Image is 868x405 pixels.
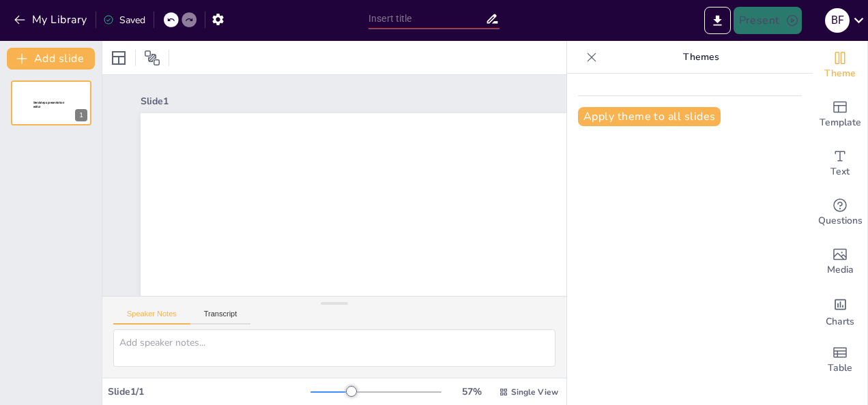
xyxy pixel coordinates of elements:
span: Questions [818,213,863,228]
div: 1 [75,109,87,121]
span: Theme [824,66,856,81]
button: Add slide [7,48,95,70]
span: Template [820,115,861,130]
div: Add a table [813,335,867,385]
div: Slide 1 [141,95,736,108]
div: Saved [103,14,145,27]
span: Sendsteps presentation editor [33,101,64,108]
p: Themes [603,41,799,74]
div: Slide 1 / 1 [108,385,310,398]
span: Text [830,164,850,179]
span: Single View [511,387,558,397]
span: Position [144,50,160,66]
div: Layout [108,47,130,69]
button: Apply theme to all slides [578,107,721,126]
button: B F [825,7,850,34]
div: Add text boxes [813,139,867,188]
span: Charts [826,314,854,329]
div: Sendsteps presentation editor1 [11,80,91,125]
div: Add ready made slides [813,90,867,139]
button: Speaker Notes [113,310,190,325]
button: Present [734,7,802,34]
div: 57 % [455,385,488,398]
button: Export to PowerPoint [704,7,731,34]
div: Add images, graphics, shapes or video [813,237,867,286]
input: Insert title [368,9,485,29]
button: My Library [10,9,93,31]
div: B F [825,8,850,33]
div: Add charts and graphs [813,286,867,335]
span: Media [827,262,854,277]
div: Get real-time input from your audience [813,188,867,237]
div: Change the overall theme [813,41,867,90]
span: Table [828,361,852,376]
button: Transcript [190,310,251,325]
